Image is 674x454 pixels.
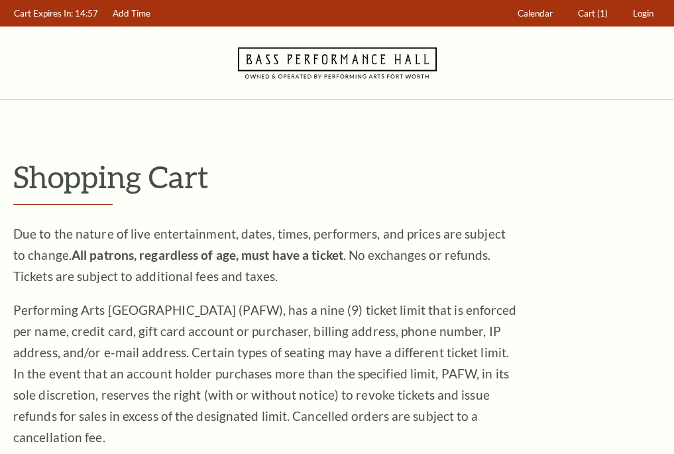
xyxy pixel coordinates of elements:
[72,247,343,262] strong: All patrons, regardless of age, must have a ticket
[578,8,595,19] span: Cart
[13,160,661,194] p: Shopping Cart
[627,1,660,27] a: Login
[518,8,553,19] span: Calendar
[633,8,653,19] span: Login
[107,1,157,27] a: Add Time
[14,8,73,19] span: Cart Expires In:
[13,300,517,448] p: Performing Arts [GEOGRAPHIC_DATA] (PAFW), has a nine (9) ticket limit that is enforced per name, ...
[13,226,506,284] span: Due to the nature of live entertainment, dates, times, performers, and prices are subject to chan...
[75,8,98,19] span: 14:57
[512,1,559,27] a: Calendar
[572,1,614,27] a: Cart (1)
[597,8,608,19] span: (1)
